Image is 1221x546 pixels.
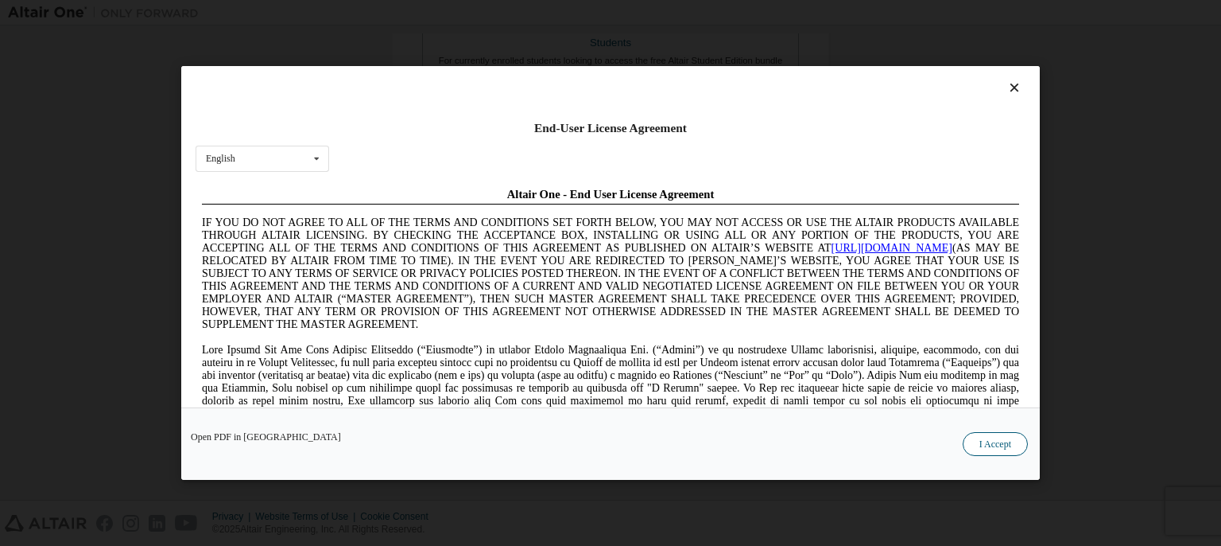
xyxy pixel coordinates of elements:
div: English [206,154,235,163]
a: [URL][DOMAIN_NAME] [636,60,757,72]
span: Lore Ipsumd Sit Ame Cons Adipisc Elitseddo (“Eiusmodte”) in utlabor Etdolo Magnaaliqua Eni. (“Adm... [6,162,824,276]
div: End-User License Agreement [196,120,1025,136]
a: Open PDF in [GEOGRAPHIC_DATA] [191,432,341,442]
span: IF YOU DO NOT AGREE TO ALL OF THE TERMS AND CONDITIONS SET FORTH BELOW, YOU MAY NOT ACCESS OR USE... [6,35,824,149]
button: I Accept [963,432,1028,456]
span: Altair One - End User License Agreement [312,6,519,19]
